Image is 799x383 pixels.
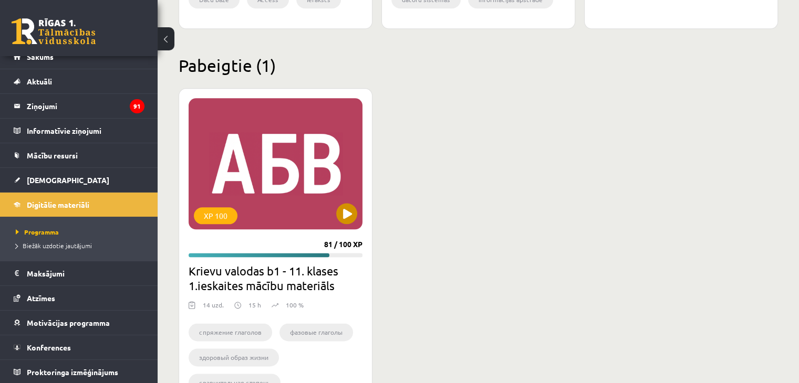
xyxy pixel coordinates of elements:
i: 91 [130,99,144,113]
p: 15 h [248,300,261,310]
span: [DEMOGRAPHIC_DATA] [27,175,109,185]
span: Sākums [27,52,54,61]
h2: Krievu valodas b1 - 11. klases 1.ieskaites mācību materiāls [189,263,362,293]
div: 14 uzd. [203,300,224,316]
a: Informatīvie ziņojumi [14,119,144,143]
span: Konferences [27,343,71,352]
a: Aktuāli [14,69,144,93]
legend: Informatīvie ziņojumi [27,119,144,143]
span: Proktoringa izmēģinājums [27,367,118,377]
a: Konferences [14,335,144,359]
h2: Pabeigtie (1) [179,55,778,76]
a: Mācību resursi [14,143,144,167]
a: Sākums [14,45,144,69]
a: Biežāk uzdotie jautājumi [16,241,147,250]
span: Aktuāli [27,77,52,86]
a: Atzīmes [14,286,144,310]
a: [DEMOGRAPHIC_DATA] [14,168,144,192]
p: 100 % [286,300,304,310]
span: Programma [16,228,59,236]
a: Rīgas 1. Tālmācības vidusskola [12,18,96,45]
a: Programma [16,227,147,237]
a: Digitālie materiāli [14,193,144,217]
span: Mācību resursi [27,151,78,160]
span: Biežāk uzdotie jautājumi [16,241,92,250]
span: Atzīmes [27,293,55,303]
legend: Ziņojumi [27,94,144,118]
a: Ziņojumi91 [14,94,144,118]
div: XP 100 [194,207,237,224]
legend: Maksājumi [27,261,144,285]
span: Digitālie materiāli [27,200,89,209]
span: Motivācijas programma [27,318,110,327]
li: здоровый образ жизни [189,348,279,366]
li: cпряжение глаголов [189,323,272,341]
a: Maksājumi [14,261,144,285]
a: Motivācijas programma [14,311,144,335]
li: фазовые глаголы [279,323,353,341]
